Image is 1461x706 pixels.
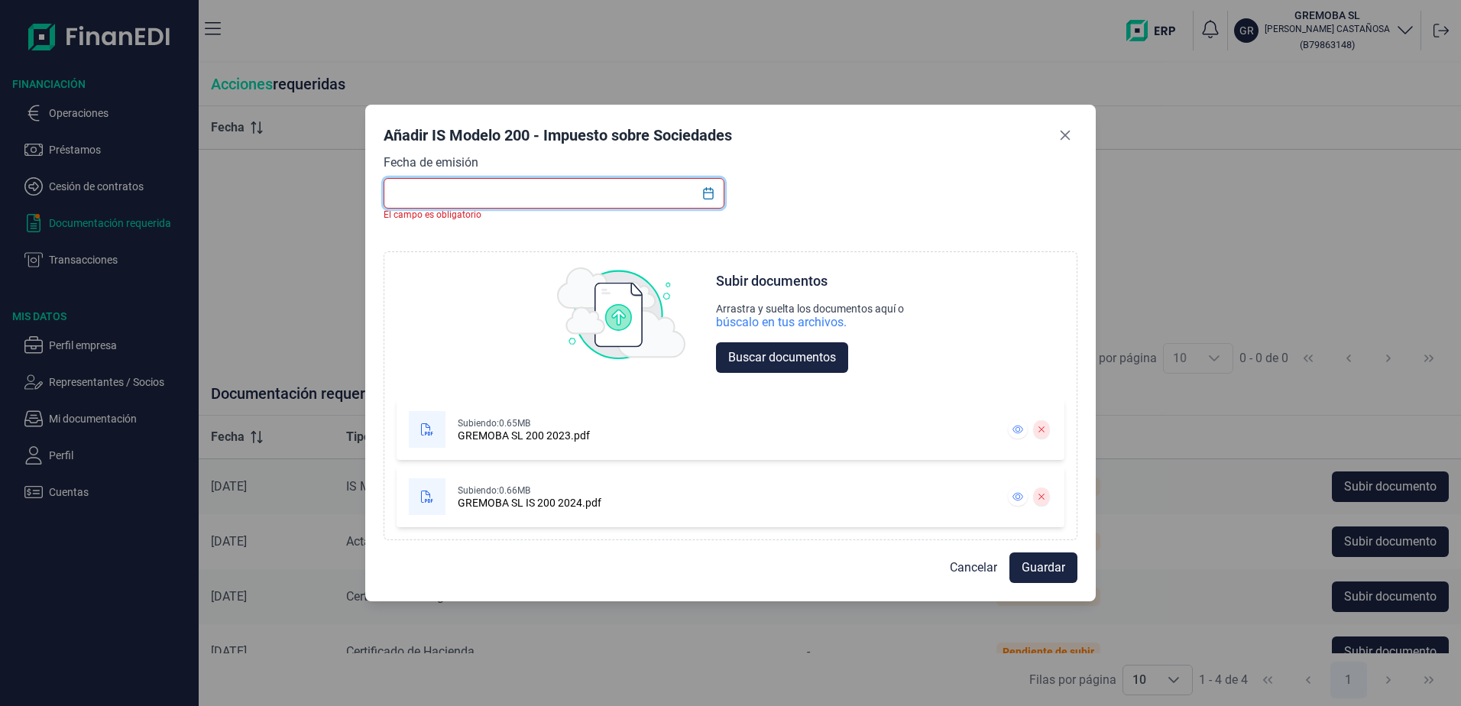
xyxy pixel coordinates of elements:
div: Arrastra y suelta los documentos aquí o [716,303,904,315]
span: Buscar documentos [728,348,836,367]
button: Cancelar [938,552,1009,583]
button: Guardar [1009,552,1077,583]
span: Cancelar [950,559,997,577]
div: Añadir IS Modelo 200 - Impuesto sobre Sociedades [384,125,732,146]
button: Close [1053,123,1077,147]
button: Choose Date [694,180,723,207]
div: búscalo en tus archivos. [716,315,847,330]
div: GREMOBA SL IS 200 2024.pdf [458,497,601,509]
div: Subir documentos [716,272,828,290]
button: Buscar documentos [716,342,848,373]
label: Fecha de emisión [384,154,478,172]
div: Subiendo: 0.66MB [458,484,601,497]
span: Guardar [1022,559,1065,577]
div: El campo es obligatorio [384,209,724,221]
div: búscalo en tus archivos. [716,315,904,330]
div: Subiendo: 0.65MB [458,417,590,429]
img: upload img [557,267,685,359]
div: GREMOBA SL 200 2023.pdf [458,429,590,442]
